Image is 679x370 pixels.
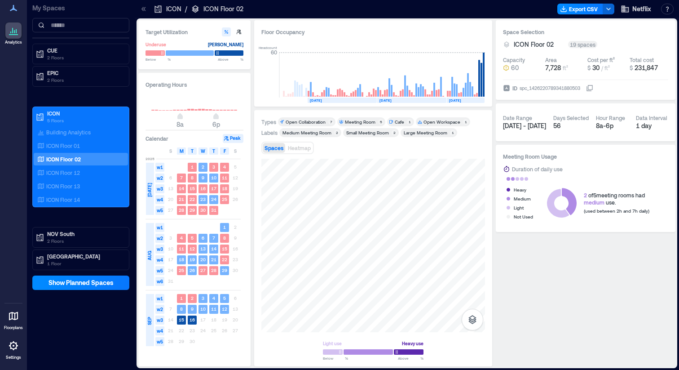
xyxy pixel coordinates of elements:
p: ICON Floor 02 [46,156,81,163]
text: 23 [200,196,206,202]
a: Floorplans [1,305,26,333]
button: Peak [223,134,243,143]
text: 28 [179,207,184,213]
div: Cafe [395,119,404,125]
text: 3 [202,295,204,301]
h3: Operating Hours [145,80,243,89]
h3: Calendar [145,134,168,143]
div: 7 [328,119,334,125]
div: Underuse [145,40,166,49]
span: 7,728 [545,64,561,71]
p: ICON [47,110,123,117]
text: 15 [190,186,195,191]
div: Duration of daily use [512,165,563,174]
span: W [201,147,205,155]
span: [DATE] - [DATE] [503,122,546,129]
a: Analytics [2,20,25,48]
span: w1 [155,223,164,232]
div: Total cost [630,56,654,63]
text: 4 [223,164,226,169]
text: 5 [191,235,194,241]
text: 24 [211,196,216,202]
text: 15 [222,246,227,251]
span: / ft² [601,65,610,71]
div: Cost per ft² [587,56,615,63]
span: w5 [155,206,164,215]
text: 4 [180,235,183,241]
span: ID [512,84,517,93]
text: 11 [222,175,227,180]
button: Heatmap [286,143,313,153]
p: NOV South [47,230,123,237]
text: 13 [200,246,206,251]
span: Heatmap [288,145,311,151]
div: 8a - 6p [596,121,629,130]
text: 8 [180,306,183,312]
span: w4 [155,326,164,335]
span: S [234,147,237,155]
text: 8 [223,235,226,241]
span: T [212,147,215,155]
div: Hour Range [596,114,625,121]
span: w2 [155,234,164,243]
text: 10 [200,306,206,312]
button: IDspc_1426220789341880503 [586,85,593,92]
text: 4 [212,295,215,301]
span: Spaces [265,145,283,151]
span: w1 [155,163,164,172]
span: $ [630,65,633,71]
div: [PERSON_NAME] [208,40,243,49]
a: Settings [3,335,24,363]
p: EPIC [47,69,123,76]
span: w6 [155,277,164,286]
text: 5 [223,295,226,301]
div: Heavy [514,185,526,194]
p: ICON Floor 02 [203,4,243,13]
span: 2 [584,192,587,198]
span: SEP [146,317,153,325]
text: 19 [190,257,195,262]
span: w4 [155,195,164,204]
h3: Space Selection [503,27,668,36]
text: 14 [211,246,216,251]
button: $ 30 / ft² [587,63,626,72]
text: 15 [179,317,184,322]
span: w3 [155,245,164,254]
text: 22 [190,196,195,202]
span: ft² [563,65,568,71]
p: 2 Floors [47,76,123,84]
span: Above % [218,57,243,62]
div: 56 [553,121,589,130]
span: w2 [155,305,164,314]
text: 25 [179,267,184,273]
div: Medium Meeting Room [282,129,331,136]
div: Not Used [514,212,533,221]
text: 1 [180,295,183,301]
text: 29 [222,267,227,273]
span: w1 [155,294,164,303]
p: ICON Floor 14 [46,196,80,203]
p: My Spaces [32,4,129,13]
p: / [185,4,187,13]
button: Netflix [618,2,654,16]
text: [DATE] [449,98,461,103]
text: 9 [191,306,194,312]
span: Above % [398,356,423,361]
div: Labels [261,129,278,136]
text: 31 [211,207,216,213]
text: 18 [179,257,184,262]
text: 8 [191,175,194,180]
span: (used between 2h and 7h daily) [584,208,649,214]
span: 8a [176,120,184,128]
text: 29 [190,207,195,213]
div: 2 [392,130,397,135]
span: w2 [155,174,164,183]
span: Netflix [632,4,651,13]
div: spc_1426220789341880503 [519,84,581,93]
span: Below % [145,57,171,62]
div: 1 [450,130,455,135]
div: Medium [514,194,531,203]
text: 2 [202,164,204,169]
span: medium [584,199,604,205]
div: 1 [407,119,412,125]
